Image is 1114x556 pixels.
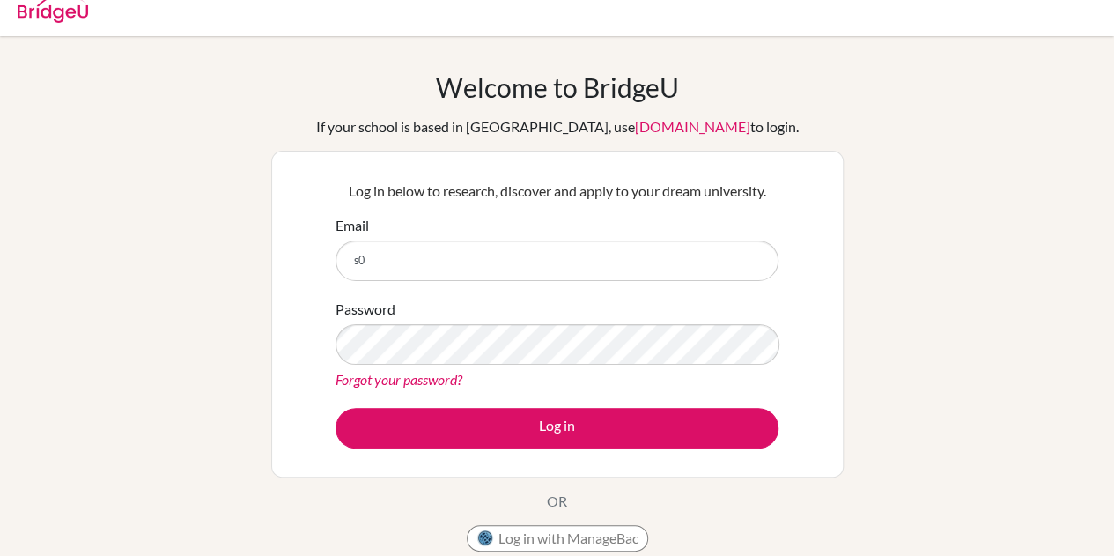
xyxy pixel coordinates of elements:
div: If your school is based in [GEOGRAPHIC_DATA], use to login. [316,116,799,137]
label: Password [336,299,395,320]
button: Log in with ManageBac [467,525,648,552]
label: Email [336,215,369,236]
a: [DOMAIN_NAME] [635,118,750,135]
p: OR [547,491,567,512]
a: Forgot your password? [336,371,462,388]
button: Log in [336,408,778,449]
h1: Welcome to BridgeU [436,71,679,103]
p: Log in below to research, discover and apply to your dream university. [336,181,778,202]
